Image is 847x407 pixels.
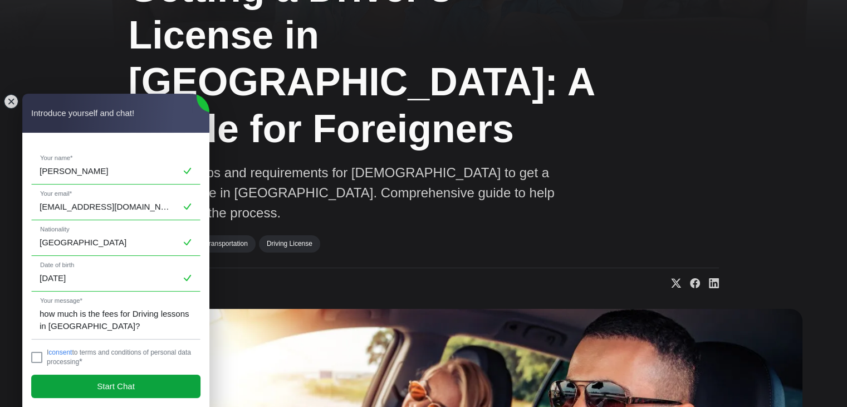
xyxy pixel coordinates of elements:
[189,48,226,59] span: Ikamet
[197,235,256,252] a: Transportation
[169,76,243,100] button: Sign up now
[700,278,719,289] a: Share on Linkedin
[129,163,574,223] p: Learn the steps and requirements for [DEMOGRAPHIC_DATA] to get a driver's license in [GEOGRAPHIC_...
[233,108,263,119] button: Sign in
[47,348,191,366] jdiv: I to terms and conditions of personal data processing
[48,348,72,356] a: consent
[662,278,681,289] a: Share on X
[259,235,320,252] a: Driving License
[681,278,700,289] a: Share on Facebook
[124,22,288,42] h1: Start the conversation
[149,107,231,120] span: Already a member?
[97,380,135,393] span: Start Chat
[18,47,394,61] p: Become a member of to start commenting.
